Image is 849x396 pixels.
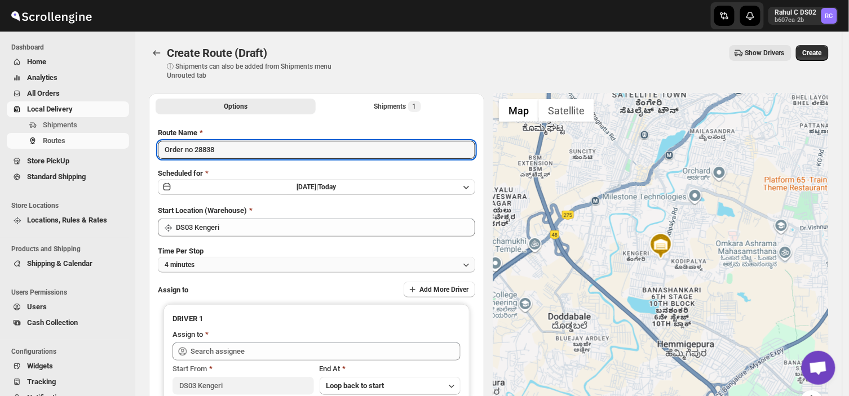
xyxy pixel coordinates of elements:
span: Dashboard [11,43,130,52]
span: Routes [43,136,65,145]
button: Routes [149,45,165,61]
span: Shipping & Calendar [27,259,92,268]
button: Locations, Rules & Rates [7,212,129,228]
button: Show street map [499,99,538,122]
button: Add More Driver [404,282,475,297]
span: Locations, Rules & Rates [27,216,107,224]
span: Rahul C DS02 [821,8,837,24]
span: Users [27,302,47,311]
span: Analytics [27,73,58,82]
span: [DATE] | [297,183,319,191]
div: End At [320,363,461,375]
span: Home [27,57,46,66]
span: Add More Driver [419,285,468,294]
span: Store PickUp [27,157,69,165]
span: Users Permissions [11,288,130,297]
button: 4 minutes [158,257,475,273]
button: Show satellite imagery [538,99,594,122]
img: ScrollEngine [9,2,94,30]
p: b607ea-2b [775,17,817,24]
span: Standard Shipping [27,172,86,181]
h3: DRIVER 1 [173,313,461,324]
span: Show Drivers [745,48,785,57]
input: Search assignee [191,342,461,361]
span: Cash Collection [27,318,78,327]
input: Eg: Bengaluru Route [158,141,475,159]
button: Home [7,54,129,70]
span: Time Per Stop [158,247,204,255]
button: Routes [7,133,129,149]
button: All Route Options [156,99,316,114]
button: Shipments [7,117,129,133]
input: Search location [176,219,475,237]
button: All Orders [7,86,129,101]
span: Configurations [11,347,130,356]
p: Rahul C DS02 [775,8,817,17]
button: Users [7,299,129,315]
span: Loop back to start [326,381,384,390]
span: All Orders [27,89,60,97]
span: Tracking [27,377,56,386]
p: ⓘ Shipments can also be added from Shipments menu Unrouted tab [167,62,344,80]
span: Create [803,48,822,57]
div: Shipments [374,101,421,112]
button: Widgets [7,358,129,374]
span: Products and Shipping [11,244,130,253]
button: Analytics [7,70,129,86]
span: Start Location (Warehouse) [158,206,247,215]
span: Widgets [27,362,53,370]
text: RC [825,12,833,20]
span: Store Locations [11,201,130,210]
div: Assign to [173,329,203,340]
button: Selected Shipments [318,99,478,114]
button: Tracking [7,374,129,390]
span: Start From [173,364,207,373]
button: Cash Collection [7,315,129,331]
button: Create [796,45,829,61]
span: 4 minutes [165,260,194,269]
button: [DATE]|Today [158,179,475,195]
span: Assign to [158,286,188,294]
button: Loop back to start [320,377,461,395]
span: Local Delivery [27,105,73,113]
div: Open chat [802,351,835,385]
span: Today [319,183,337,191]
button: Shipping & Calendar [7,256,129,272]
span: 1 [413,102,417,111]
span: Shipments [43,121,77,129]
span: Route Name [158,128,197,137]
button: Show Drivers [729,45,791,61]
span: Scheduled for [158,169,203,177]
span: Create Route (Draft) [167,46,267,60]
span: Options [224,102,247,111]
button: User menu [768,7,838,25]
